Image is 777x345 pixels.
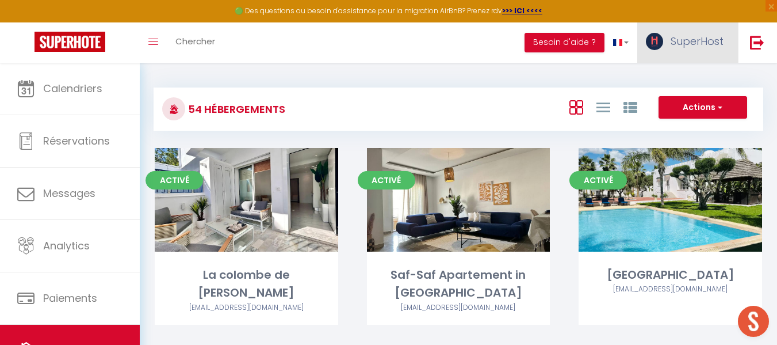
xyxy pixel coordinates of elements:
[146,171,203,189] span: Activé
[358,171,415,189] span: Activé
[43,81,102,96] span: Calendriers
[155,266,338,302] div: La colombe de [PERSON_NAME]
[569,97,583,116] a: Vue en Box
[175,35,215,47] span: Chercher
[671,34,724,48] span: SuperHost
[502,6,542,16] a: >>> ICI <<<<
[43,291,97,305] span: Paiements
[43,186,95,200] span: Messages
[525,33,604,52] button: Besoin d'aide ?
[43,134,110,148] span: Réservations
[596,97,610,116] a: Vue en Liste
[646,33,663,50] img: ...
[738,306,769,337] div: Ouvrir le chat
[637,22,738,63] a: ... SuperHost
[367,266,550,302] div: Saf-Saf Apartement in [GEOGRAPHIC_DATA]
[579,284,762,295] div: Airbnb
[659,96,747,119] button: Actions
[167,22,224,63] a: Chercher
[623,97,637,116] a: Vue par Groupe
[367,302,550,313] div: Airbnb
[155,302,338,313] div: Airbnb
[35,32,105,52] img: Super Booking
[185,96,285,122] h3: 54 Hébergements
[43,238,90,253] span: Analytics
[569,171,627,189] span: Activé
[579,266,762,284] div: [GEOGRAPHIC_DATA]
[750,35,764,50] img: logout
